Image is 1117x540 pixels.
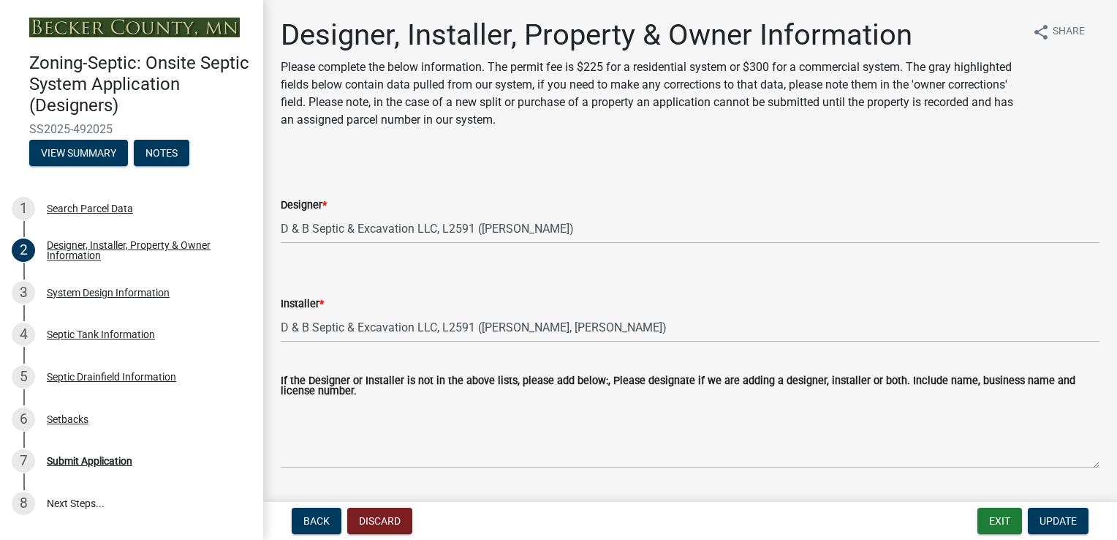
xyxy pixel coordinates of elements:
span: Update [1040,515,1077,527]
button: Back [292,508,341,534]
wm-modal-confirm: Summary [29,148,128,160]
div: 5 [12,365,35,389]
div: Designer, Installer, Property & Owner Information [47,240,240,260]
div: Septic Tank Information [47,329,155,340]
span: SS2025-492025 [29,122,234,136]
wm-modal-confirm: Notes [134,148,189,160]
div: Setbacks [47,414,88,424]
span: Share [1053,23,1085,41]
button: Update [1028,508,1088,534]
label: Designer [281,200,327,211]
div: 1 [12,197,35,220]
div: 6 [12,408,35,431]
button: shareShare [1021,18,1097,46]
div: 4 [12,323,35,346]
div: 3 [12,281,35,304]
h4: Zoning-Septic: Onsite Septic System Application (Designers) [29,53,251,116]
button: Discard [347,508,412,534]
div: Search Parcel Data [47,203,133,214]
div: Submit Application [47,456,132,466]
button: Exit [977,508,1022,534]
button: View Summary [29,140,128,166]
div: Septic Drainfield Information [47,372,176,382]
i: share [1032,23,1050,41]
span: Back [303,515,330,527]
label: If the Designer or Installer is not in the above lists, please add below:, Please designate if we... [281,376,1099,397]
label: Installer [281,299,324,310]
div: 8 [12,492,35,515]
p: Please complete the below information. The permit fee is $225 for a residential system or $300 fo... [281,59,1021,129]
div: 7 [12,449,35,473]
img: Becker County, Minnesota [29,18,240,37]
div: 2 [12,239,35,262]
button: Notes [134,140,189,166]
h1: Designer, Installer, Property & Owner Information [281,18,1021,53]
div: System Design Information [47,288,170,298]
